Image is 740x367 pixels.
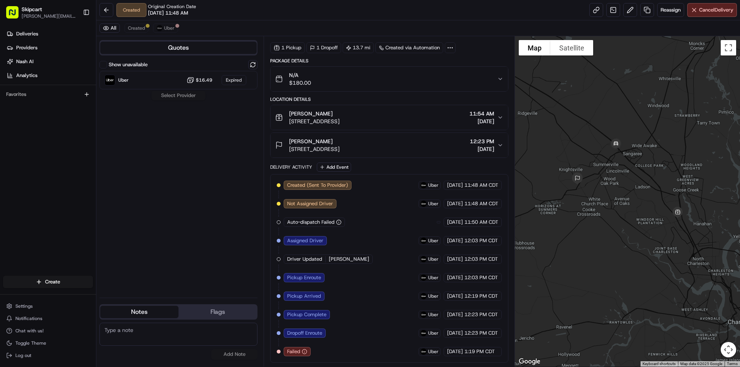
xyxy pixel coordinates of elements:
span: Pickup Arrived [287,293,321,300]
span: 12:03 PM CDT [464,237,498,244]
div: Expired [222,75,246,85]
span: Chat with us! [15,328,44,334]
img: uber-new-logo.jpeg [420,293,427,299]
span: 12:23 PM CDT [464,311,498,318]
span: [DATE] [447,237,463,244]
a: Nash AI [3,55,96,68]
span: [DATE] [447,330,463,337]
button: Uber [153,23,178,33]
img: uber-new-logo.jpeg [420,182,427,188]
button: Show street map [519,40,550,55]
button: $16.49 [187,76,212,84]
span: Uber [428,293,439,299]
span: [PERSON_NAME] [289,137,333,145]
div: Delivery Activity [270,164,312,170]
button: [PERSON_NAME][EMAIL_ADDRESS][DOMAIN_NAME] [22,13,77,19]
a: Providers [3,42,96,54]
button: Start new chat [131,76,140,85]
button: Toggle Theme [3,338,93,349]
img: uber-new-logo.jpeg [420,330,427,336]
span: Knowledge Base [15,112,59,119]
span: API Documentation [73,112,124,119]
span: Uber [428,201,439,207]
p: Welcome 👋 [8,31,140,43]
button: Log out [3,350,93,361]
button: [PERSON_NAME][STREET_ADDRESS]11:54 AM[DATE] [271,105,508,130]
button: Reassign [657,3,684,17]
span: Log out [15,352,31,359]
span: [PERSON_NAME] [329,256,369,263]
span: [DATE] [447,219,463,226]
div: We're available if you need us! [26,81,98,87]
div: 📗 [8,112,14,119]
div: Package Details [270,58,508,64]
button: CancelDelivery [687,3,737,17]
span: Not Assigned Driver [287,200,333,207]
a: Created via Automation [375,42,443,53]
button: Toggle fullscreen view [721,40,736,55]
span: [DATE] [447,274,463,281]
span: [DATE] [447,256,463,263]
span: [DATE] [447,182,463,189]
span: 12:03 PM CDT [464,256,498,263]
span: Uber [428,182,439,188]
span: [DATE] [447,348,463,355]
div: Start new chat [26,74,126,81]
span: Nash AI [16,58,34,65]
span: Skipcart [22,5,42,13]
span: 12:19 PM CDT [464,293,498,300]
img: uber-new-logo.jpeg [420,312,427,318]
button: Chat with us! [3,325,93,336]
button: Notes [100,306,178,318]
button: Quotes [100,42,257,54]
div: 1 Pickup [270,42,305,53]
a: Deliveries [3,28,96,40]
img: uber-new-logo.jpeg [420,201,427,207]
span: Uber [428,275,439,281]
img: uber-new-logo.jpeg [420,256,427,262]
img: uber-new-logo.jpeg [156,25,163,31]
button: Created [124,23,148,33]
span: 12:23 PM CDT [464,330,498,337]
span: 11:54 AM [469,110,494,117]
span: 11:48 AM CDT [464,200,498,207]
span: [DATE] 11:48 AM [148,10,188,17]
span: Assigned Driver [287,237,323,244]
span: Failed [287,348,300,355]
button: N/A$180.00 [271,67,508,91]
span: $16.49 [196,77,212,83]
span: 12:23 PM [470,137,494,145]
a: Open this area in Google Maps (opens a new window) [517,357,542,367]
button: Settings [3,301,93,312]
span: Uber [428,256,439,262]
button: All [99,23,120,33]
span: [DATE] [447,200,463,207]
button: Add Event [317,163,351,172]
img: uber-new-logo.jpeg [420,349,427,355]
button: Map camera controls [721,342,736,357]
span: Uber [164,25,175,31]
img: 1736555255976-a54dd68f-1ca7-489b-9aae-adbdc363a1c4 [8,74,22,87]
button: Flags [178,306,257,318]
a: 💻API Documentation [62,109,127,122]
span: Driver Updated [287,256,322,263]
span: Pickup Complete [287,311,326,318]
button: Skipcart[PERSON_NAME][EMAIL_ADDRESS][DOMAIN_NAME] [3,3,80,22]
span: Pickup Enroute [287,274,321,281]
span: [STREET_ADDRESS] [289,145,340,153]
div: 1 Dropoff [306,42,341,53]
button: [PERSON_NAME][STREET_ADDRESS]12:23 PM[DATE] [271,133,508,158]
span: [DATE] [447,311,463,318]
span: Deliveries [16,30,38,37]
span: Notifications [15,315,42,322]
img: Google [517,357,542,367]
span: 11:48 AM CDT [464,182,498,189]
span: 11:50 AM CDT [464,219,498,226]
span: Pylon [77,131,93,136]
span: Reassign [661,7,681,13]
span: N/A [289,71,311,79]
span: Uber [428,349,439,355]
label: Show unavailable [109,61,148,68]
button: Create [3,276,93,288]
